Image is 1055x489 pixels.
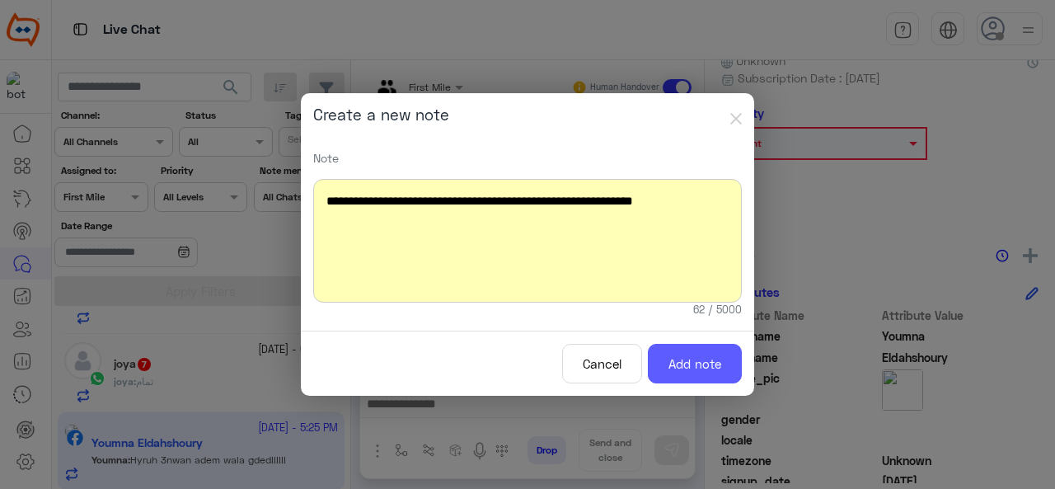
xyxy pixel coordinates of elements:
[730,113,742,125] img: close
[693,303,742,318] small: 62 / 5000
[648,344,742,384] button: Add note
[313,149,742,167] p: Note
[562,344,642,384] button: Cancel
[313,106,449,125] h5: Create a new note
